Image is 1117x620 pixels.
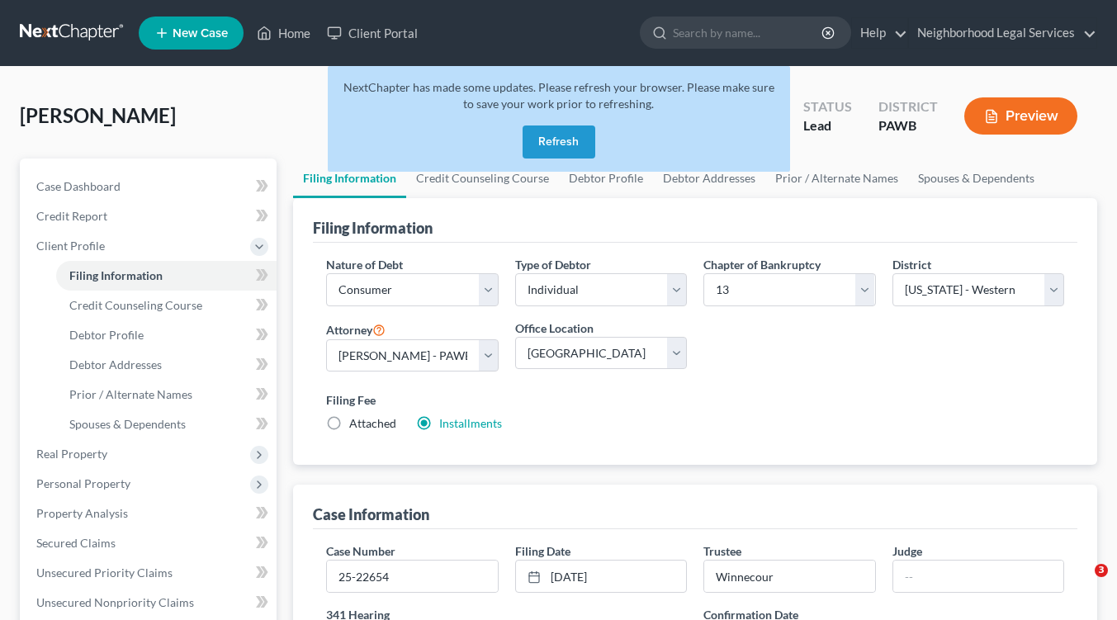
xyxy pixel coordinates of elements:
label: Case Number [326,542,395,560]
a: Installments [439,416,502,430]
a: Debtor Addresses [56,350,277,380]
span: Unsecured Nonpriority Claims [36,595,194,609]
a: Prior / Alternate Names [765,159,908,198]
div: District [878,97,938,116]
a: Credit Counseling Course [56,291,277,320]
span: Debtor Profile [69,328,144,342]
label: Chapter of Bankruptcy [703,256,821,273]
a: Filing Information [56,261,277,291]
input: Enter case number... [327,561,497,592]
a: Neighborhood Legal Services [909,18,1096,48]
a: Help [852,18,907,48]
div: PAWB [878,116,938,135]
a: Client Portal [319,18,426,48]
span: Spouses & Dependents [69,417,186,431]
input: -- [704,561,874,592]
a: Home [248,18,319,48]
a: Secured Claims [23,528,277,558]
label: Attorney [326,319,386,339]
div: Status [803,97,852,116]
input: -- [893,561,1063,592]
a: Unsecured Priority Claims [23,558,277,588]
label: District [892,256,931,273]
div: Filing Information [313,218,433,238]
label: Nature of Debt [326,256,403,273]
label: Type of Debtor [515,256,591,273]
span: Attached [349,416,396,430]
span: Property Analysis [36,506,128,520]
a: Property Analysis [23,499,277,528]
div: Case Information [313,504,429,524]
span: Credit Report [36,209,107,223]
span: Client Profile [36,239,105,253]
span: 3 [1095,564,1108,577]
div: Lead [803,116,852,135]
span: Personal Property [36,476,130,490]
a: Spouses & Dependents [56,409,277,439]
span: Filing Information [69,268,163,282]
a: Credit Report [23,201,277,231]
span: Prior / Alternate Names [69,387,192,401]
span: Case Dashboard [36,179,121,193]
a: Prior / Alternate Names [56,380,277,409]
span: New Case [173,27,228,40]
label: Filing Date [515,542,570,560]
span: NextChapter has made some updates. Please refresh your browser. Please make sure to save your wor... [343,80,774,111]
label: Office Location [515,319,594,337]
label: Trustee [703,542,741,560]
iframe: Intercom live chat [1061,564,1100,603]
label: Judge [892,542,922,560]
a: Unsecured Nonpriority Claims [23,588,277,618]
a: Spouses & Dependents [908,159,1044,198]
label: Filing Fee [326,391,1064,409]
span: Unsecured Priority Claims [36,566,173,580]
a: Case Dashboard [23,172,277,201]
button: Refresh [523,125,595,159]
span: Secured Claims [36,536,116,550]
a: Debtor Profile [56,320,277,350]
span: Real Property [36,447,107,461]
button: Preview [964,97,1077,135]
a: [DATE] [516,561,686,592]
input: Search by name... [673,17,824,48]
span: [PERSON_NAME] [20,103,176,127]
span: Credit Counseling Course [69,298,202,312]
a: Filing Information [293,159,406,198]
span: Debtor Addresses [69,357,162,372]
